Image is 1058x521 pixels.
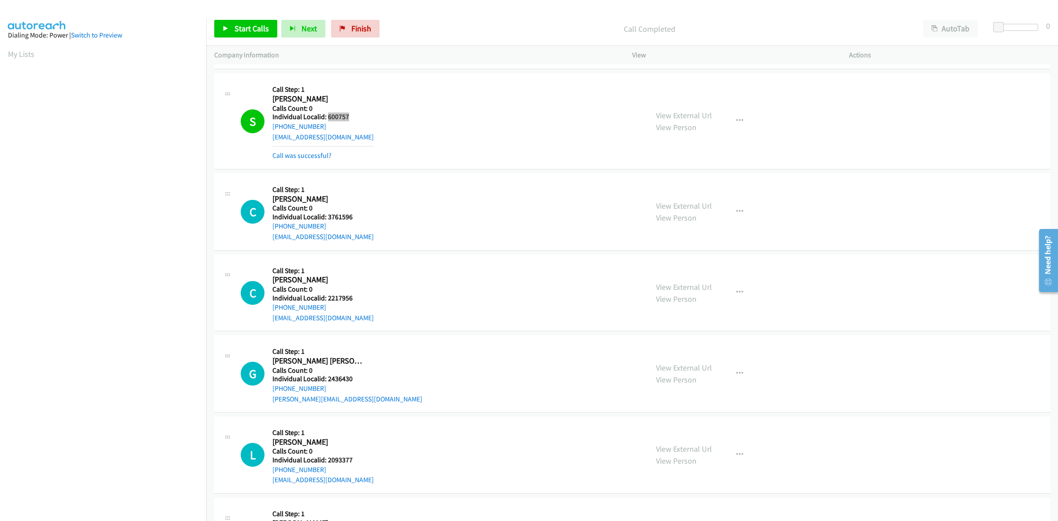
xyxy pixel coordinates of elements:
h5: Call Step: 1 [272,85,374,94]
span: Finish [351,23,371,34]
div: 0 [1046,20,1050,32]
a: View External Url [656,110,712,120]
iframe: Resource Center [1032,225,1058,296]
a: [PERSON_NAME][EMAIL_ADDRESS][DOMAIN_NAME] [272,395,422,403]
h5: Calls Count: 0 [272,447,374,456]
a: View External Url [656,282,712,292]
h5: Call Step: 1 [272,347,422,356]
button: AutoTab [923,20,978,37]
button: Next [281,20,325,37]
h5: Calls Count: 0 [272,285,374,294]
a: View External Url [656,201,712,211]
h5: Individual Localid: 2436430 [272,375,422,383]
a: Finish [331,20,380,37]
h1: L [241,443,264,467]
h1: S [241,109,264,133]
a: [PHONE_NUMBER] [272,222,326,230]
a: My Lists [8,49,34,59]
h1: C [241,200,264,224]
h5: Individual Localid: 2093377 [272,456,374,465]
h2: [PERSON_NAME] [272,194,363,204]
h5: Calls Count: 0 [272,104,374,113]
a: [EMAIL_ADDRESS][DOMAIN_NAME] [272,232,374,241]
iframe: Dialpad [8,68,206,487]
a: View Person [656,122,697,132]
h5: Calls Count: 0 [272,366,422,375]
a: [EMAIL_ADDRESS][DOMAIN_NAME] [272,314,374,322]
p: Actions [849,50,1050,60]
span: Next [302,23,317,34]
p: Company Information [214,50,616,60]
a: [PHONE_NUMBER] [272,465,326,474]
h5: Call Step: 1 [272,428,374,437]
h1: G [241,362,264,386]
h5: Call Step: 1 [272,185,374,194]
h5: Call Step: 1 [272,266,374,275]
div: Dialing Mode: Power | [8,30,198,41]
h5: Individual Localid: 600757 [272,112,374,121]
div: The call is yet to be attempted [241,443,264,467]
p: Call Completed [391,23,907,35]
h5: Individual Localid: 2217956 [272,294,374,303]
a: [PHONE_NUMBER] [272,122,326,131]
div: The call is yet to be attempted [241,200,264,224]
a: Switch to Preview [71,31,122,39]
p: View [632,50,833,60]
h5: Individual Localid: 3761596 [272,213,374,221]
h5: Calls Count: 0 [272,204,374,213]
h1: C [241,281,264,305]
h2: [PERSON_NAME] [272,275,363,285]
h2: [PERSON_NAME] [272,94,363,104]
h5: Call Step: 1 [272,510,374,518]
a: Start Calls [214,20,277,37]
span: Start Calls [235,23,269,34]
a: View Person [656,456,697,466]
h2: [PERSON_NAME] [272,437,363,447]
a: View Person [656,213,697,223]
h2: [PERSON_NAME] [PERSON_NAME] [272,356,363,366]
a: [EMAIL_ADDRESS][DOMAIN_NAME] [272,476,374,484]
a: [PHONE_NUMBER] [272,384,326,393]
a: View Person [656,375,697,385]
a: Call was successful? [272,151,332,160]
a: [PHONE_NUMBER] [272,303,326,311]
a: [EMAIL_ADDRESS][DOMAIN_NAME] [272,133,374,141]
a: View Person [656,294,697,304]
a: View External Url [656,363,712,373]
div: The call is yet to be attempted [241,281,264,305]
a: View External Url [656,444,712,454]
